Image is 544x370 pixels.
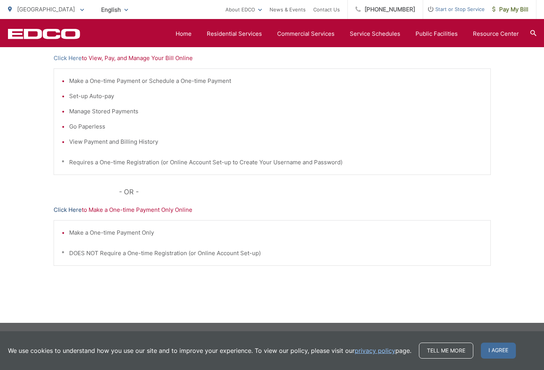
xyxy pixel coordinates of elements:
[176,29,192,38] a: Home
[416,29,458,38] a: Public Facilities
[492,5,528,14] span: Pay My Bill
[419,343,473,359] a: Tell me more
[225,5,262,14] a: About EDCO
[8,346,411,355] p: We use cookies to understand how you use our site and to improve your experience. To view our pol...
[313,5,340,14] a: Contact Us
[69,92,483,101] li: Set-up Auto-pay
[473,29,519,38] a: Resource Center
[69,107,483,116] li: Manage Stored Payments
[62,158,483,167] p: * Requires a One-time Registration (or Online Account Set-up to Create Your Username and Password)
[95,3,134,16] span: English
[69,228,483,237] li: Make a One-time Payment Only
[481,343,516,359] span: I agree
[54,205,491,214] p: to Make a One-time Payment Only Online
[8,29,80,39] a: EDCD logo. Return to the homepage.
[69,76,483,86] li: Make a One-time Payment or Schedule a One-time Payment
[207,29,262,38] a: Residential Services
[54,205,82,214] a: Click Here
[17,6,75,13] span: [GEOGRAPHIC_DATA]
[54,54,491,63] p: to View, Pay, and Manage Your Bill Online
[355,346,395,355] a: privacy policy
[119,186,491,198] p: - OR -
[54,54,82,63] a: Click Here
[62,249,483,258] p: * DOES NOT Require a One-time Registration (or Online Account Set-up)
[350,29,400,38] a: Service Schedules
[69,137,483,146] li: View Payment and Billing History
[270,5,306,14] a: News & Events
[277,29,335,38] a: Commercial Services
[69,122,483,131] li: Go Paperless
